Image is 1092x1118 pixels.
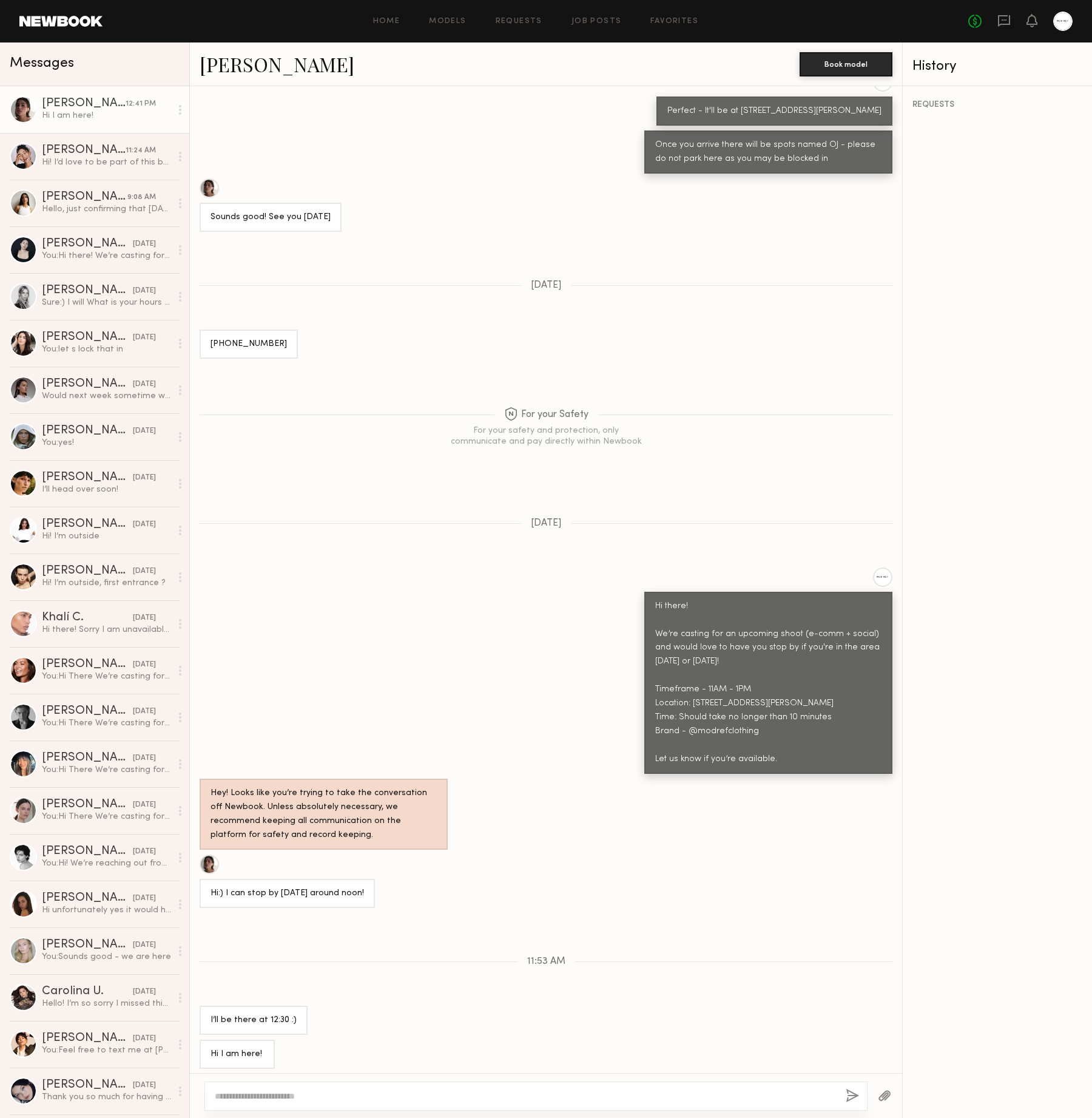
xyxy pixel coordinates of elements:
[42,1079,133,1091] div: [PERSON_NAME]
[42,577,171,589] div: Hi! I’m outside, first entrance ?
[211,211,331,225] div: Sounds good! See you [DATE]
[527,957,565,967] span: 11:53 AM
[42,858,171,869] div: You: Hi! We’re reaching out from [GEOGRAPHIC_DATA]—we’d love to see if you’re available to stop b...
[42,238,133,250] div: [PERSON_NAME]
[42,530,171,542] div: Hi! I’m outside
[133,799,156,811] div: [DATE]
[667,104,881,118] div: Perfect - It'll be at [STREET_ADDRESS][PERSON_NAME]
[42,518,133,530] div: [PERSON_NAME]
[449,425,643,447] div: For your safety and protection, only communicate and pay directly within Newbook
[655,600,881,767] div: Hi there! We’re casting for an upcoming shoot (e-comm + social) and would love to have you stop b...
[42,845,133,858] div: [PERSON_NAME]
[133,425,156,437] div: [DATE]
[42,998,171,1009] div: Hello! I’m so sorry I missed this! Thank you so much for reaching out! I would love to come by if...
[42,144,126,157] div: [PERSON_NAME]
[42,939,133,951] div: [PERSON_NAME]
[42,250,171,262] div: You: Hi there! We’re casting for an upcoming shoot (e-comm + social) and would love to have you s...
[211,1048,264,1062] div: Hi I am here!
[133,706,156,717] div: [DATE]
[133,659,156,671] div: [DATE]
[200,51,354,77] a: [PERSON_NAME]
[42,110,171,121] div: Hi I am here!
[133,612,156,624] div: [DATE]
[42,437,171,449] div: You: yes!
[127,192,156,203] div: 9:08 AM
[42,705,133,717] div: [PERSON_NAME]
[126,145,156,157] div: 11:24 AM
[42,659,133,671] div: [PERSON_NAME]
[211,337,287,351] div: [PHONE_NUMBER]
[42,624,171,635] div: Hi there! Sorry I am unavailable. I’m in [GEOGRAPHIC_DATA] until 25th
[42,191,127,203] div: [PERSON_NAME]
[42,378,133,390] div: [PERSON_NAME]
[655,138,881,166] div: Once you arrive there will be spots named OJ - please do not park here as you may be blocked in
[42,904,171,916] div: Hi unfortunately yes it would have to be through my agency storm for any LA based job.
[42,811,171,822] div: You: Hi There We’re casting for an upcoming shoot (e-comm + social) and would love to have you st...
[42,612,133,624] div: Khalí C.
[42,565,133,577] div: [PERSON_NAME]
[42,671,171,682] div: You: Hi There We’re casting for an upcoming shoot (e-comm + social) and would love to have you st...
[912,101,1082,109] div: REQUESTS
[42,764,171,776] div: You: Hi There We’re casting for an upcoming shoot (e-comm + social) and would love to have you st...
[800,52,892,76] button: Book model
[800,58,892,69] a: Book model
[211,887,364,901] div: Hi:) I can stop by [DATE] around noon!
[211,1014,297,1028] div: I’ll be there at 12:30 :)
[42,484,171,495] div: I’ll head over soon!
[429,18,466,25] a: Models
[133,940,156,951] div: [DATE]
[571,18,622,25] a: Job Posts
[211,787,437,842] div: Hey! Looks like you’re trying to take the conversation off Newbook. Unless absolutely necessary, ...
[42,344,171,355] div: You: let s lock that in
[133,566,156,577] div: [DATE]
[496,18,542,25] a: Requests
[42,203,171,215] div: Hello, just confirming that [DATE] at 11 am still works? Thank you, looking forward to it.
[42,472,133,484] div: [PERSON_NAME]
[133,893,156,904] div: [DATE]
[531,518,562,529] span: [DATE]
[133,285,156,297] div: [DATE]
[133,379,156,390] div: [DATE]
[373,18,400,25] a: Home
[42,1091,171,1103] div: Thank you so much for having me [DATE], if you’re interested in collaborating on social media too...
[42,157,171,168] div: Hi! I’d love to be part of this but the location is quite far from me for a casting. If you’re ev...
[133,986,156,998] div: [DATE]
[42,1045,171,1056] div: You: Feel free to text me at [PHONE_NUMBER] once you're on your way!
[133,332,156,344] div: [DATE]
[42,98,126,110] div: [PERSON_NAME]
[42,331,133,344] div: [PERSON_NAME]
[42,752,133,764] div: [PERSON_NAME]
[42,717,171,729] div: You: Hi There We’re casting for an upcoming shoot (e-comm + social) and would love to have you st...
[133,239,156,250] div: [DATE]
[133,472,156,484] div: [DATE]
[133,1033,156,1045] div: [DATE]
[126,98,156,110] div: 12:41 PM
[42,425,133,437] div: [PERSON_NAME]
[42,799,133,811] div: [PERSON_NAME]
[133,519,156,530] div: [DATE]
[42,297,171,308] div: Sure:) I will What is your hours for [DATE] when I can stop by:)?
[42,1032,133,1045] div: [PERSON_NAME]
[650,18,698,25] a: Favorites
[42,951,171,963] div: You: Sounds good - we are here
[42,390,171,402] div: Would next week sometime work for you?
[504,407,588,422] span: For your Safety
[42,892,133,904] div: [PERSON_NAME]
[133,753,156,764] div: [DATE]
[133,846,156,858] div: [DATE]
[133,1080,156,1091] div: [DATE]
[42,986,133,998] div: Carolina U.
[42,285,133,297] div: [PERSON_NAME]
[10,56,74,70] span: Messages
[912,59,1082,73] div: History
[531,280,562,291] span: [DATE]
